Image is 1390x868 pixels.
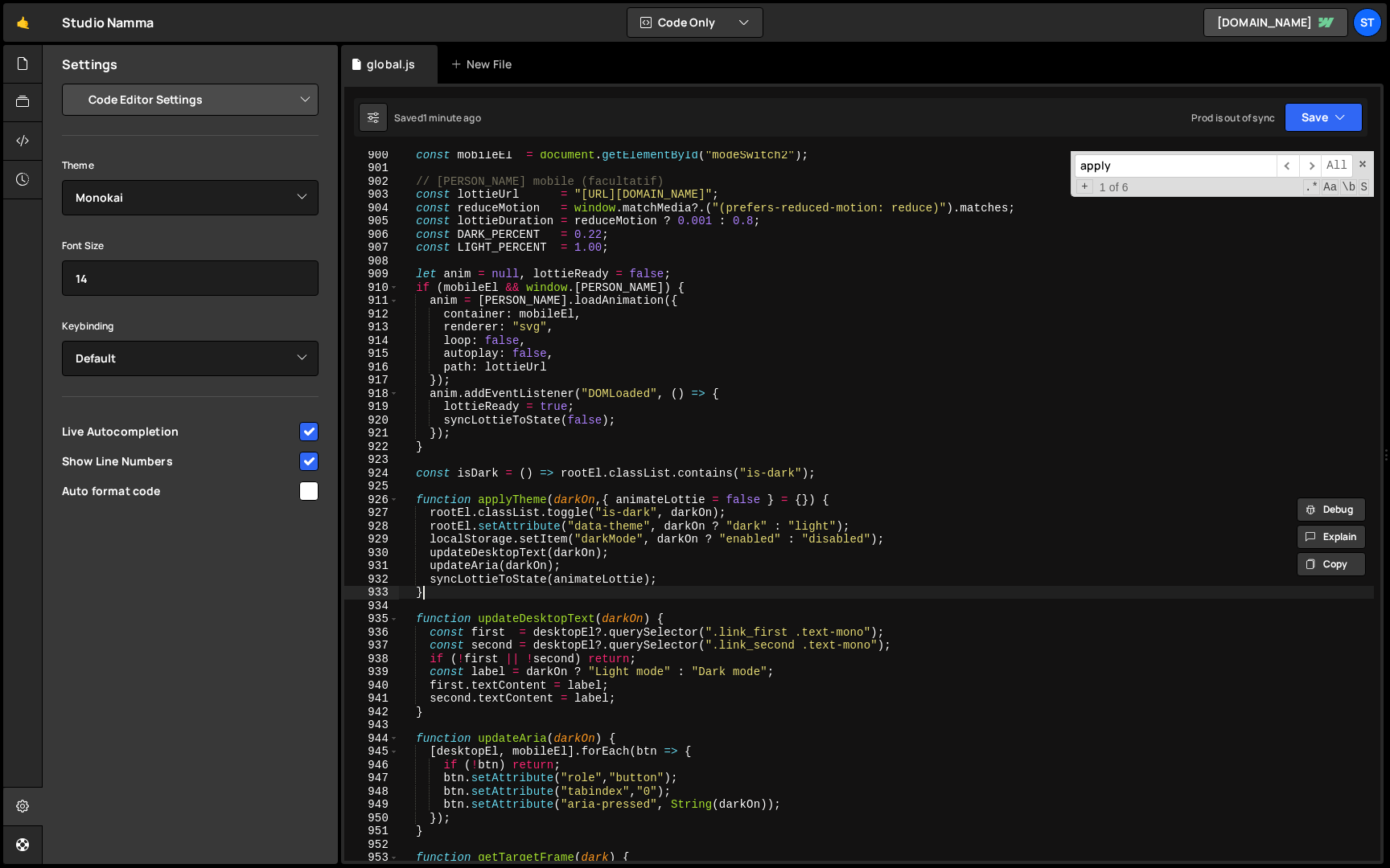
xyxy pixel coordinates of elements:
div: 930 [344,547,399,560]
div: 910 [344,281,399,295]
div: 921 [344,427,399,440]
div: 948 [344,785,399,799]
div: 922 [344,440,399,454]
div: 946 [344,759,399,772]
span: Auto format code [62,483,297,499]
div: 949 [344,798,399,812]
span: Search In Selection [1359,179,1369,195]
a: St [1353,8,1382,37]
div: 920 [344,414,399,428]
span: Live Autocompletion [62,424,297,440]
div: Saved [394,111,481,125]
div: 911 [344,294,399,308]
div: 932 [344,573,399,587]
div: Studio Namma [62,13,154,32]
button: Copy [1297,552,1366,576]
div: 952 [344,838,399,852]
span: 1 of 6 [1093,181,1135,194]
div: 941 [344,692,399,706]
div: 951 [344,825,399,838]
button: Save [1285,103,1363,132]
div: 939 [344,665,399,679]
div: 913 [344,321,399,334]
div: 938 [344,653,399,666]
div: 936 [344,626,399,640]
span: Alt-Enter [1321,154,1353,178]
div: 926 [344,493,399,507]
div: 942 [344,706,399,719]
div: 904 [344,202,399,215]
div: 908 [344,255,399,268]
div: 915 [344,347,399,361]
span: ​ [1299,154,1322,178]
button: Explain [1297,525,1366,549]
label: Theme [62,158,94,174]
div: 924 [344,467,399,481]
div: 931 [344,559,399,573]
button: Code Only [627,8,763,37]
div: Prod is out of sync [1191,111,1275,125]
span: Show Line Numbers [62,453,297,469]
div: 950 [344,812,399,825]
a: [DOMAIN_NAME] [1203,8,1348,37]
div: 918 [344,387,399,401]
div: 919 [344,400,399,414]
div: 945 [344,745,399,759]
div: 916 [344,361,399,375]
div: 900 [344,149,399,162]
button: Debug [1297,497,1366,522]
div: 912 [344,308,399,321]
div: 947 [344,772,399,785]
div: 907 [344,241,399,255]
div: 909 [344,268,399,281]
div: 935 [344,612,399,626]
div: 934 [344,600,399,613]
div: global.js [367,56,415,72]
div: 929 [344,533,399,547]
span: ​ [1277,154,1299,178]
input: Search for [1075,154,1277,178]
div: 927 [344,506,399,520]
div: 925 [344,480,399,493]
span: RegExp Search [1303,179,1320,195]
div: 940 [344,679,399,693]
span: CaseSensitive Search [1322,179,1339,195]
div: 902 [344,175,399,189]
div: 901 [344,162,399,175]
div: 933 [344,586,399,600]
div: New File [450,56,518,72]
div: 905 [344,215,399,228]
label: Font Size [62,238,104,254]
label: Keybinding [62,318,114,334]
a: 🤙 [3,3,43,42]
span: Whole Word Search [1340,179,1357,195]
div: 953 [344,851,399,865]
div: 917 [344,374,399,387]
div: 903 [344,188,399,202]
div: 906 [344,228,399,242]
div: 944 [344,732,399,746]
div: 914 [344,334,399,348]
div: 943 [344,719,399,732]
div: 928 [344,520,399,534]
span: Toggle Replace mode [1076,179,1093,194]
h2: Settings [62,55,117,73]
div: 937 [344,639,399,653]
div: 923 [344,453,399,467]
div: 1 minute ago [423,111,481,125]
